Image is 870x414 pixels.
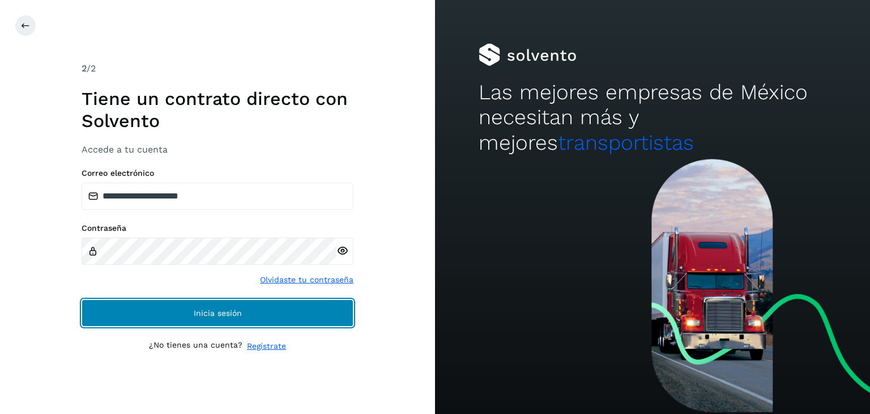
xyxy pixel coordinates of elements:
[149,340,242,352] p: ¿No tienes una cuenta?
[82,63,87,74] span: 2
[82,223,353,233] label: Contraseña
[82,62,353,75] div: /2
[194,309,242,317] span: Inicia sesión
[82,299,353,327] button: Inicia sesión
[247,340,286,352] a: Regístrate
[479,80,826,155] h2: Las mejores empresas de México necesitan más y mejores
[558,130,694,155] span: transportistas
[82,168,353,178] label: Correo electrónico
[82,144,353,155] h3: Accede a tu cuenta
[82,88,353,132] h1: Tiene un contrato directo con Solvento
[260,274,353,286] a: Olvidaste tu contraseña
